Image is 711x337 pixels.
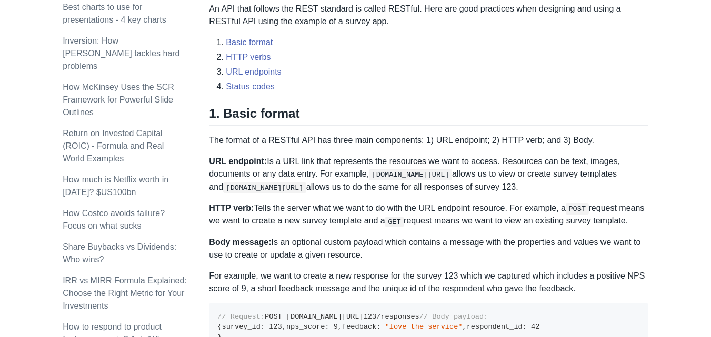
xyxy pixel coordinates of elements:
[226,67,281,76] a: URL endpoints
[209,270,648,295] p: For example, we want to create a new response for the survey 123 which we captured which includes...
[63,3,166,24] a: Best charts to use for presentations - 4 key charts
[217,323,222,331] span: {
[63,276,187,310] a: IRR vs MIRR Formula Explained: Choose the Right Metric for Your Investments
[209,202,648,228] p: Tells the server what we want to do with the URL endpoint resource. For example, a request means ...
[217,313,265,321] span: // Request:
[566,203,589,214] code: POST
[209,157,267,166] strong: URL endpoint:
[226,38,273,47] a: Basic format
[334,323,338,331] span: 9
[63,83,174,117] a: How McKinsey Uses the SCR Framework for Powerful Slide Outlines
[223,182,306,193] code: [DOMAIN_NAME][URL]
[364,313,376,321] span: 123
[209,3,648,28] p: An API that follows the REST standard is called RESTful. Here are good practices when designing a...
[209,134,648,147] p: The format of a RESTful API has three main components: 1) URL endpoint; 2) HTTP verb; and 3) Body.
[226,82,275,91] a: Status codes
[209,238,271,247] strong: Body message:
[261,323,265,331] span: :
[63,209,165,230] a: How Costco avoids failure? Focus on what sucks
[269,323,282,331] span: 123
[419,313,488,321] span: // Body payload:
[376,323,380,331] span: :
[338,323,342,331] span: ,
[385,323,463,331] span: "love the service"
[226,53,271,62] a: HTTP verbs
[531,323,539,331] span: 42
[63,242,176,264] a: Share Buybacks vs Dividends: Who wins?
[63,129,164,163] a: Return on Invested Capital (ROIC) - Formula and Real World Examples
[63,175,168,197] a: How much is Netflix worth in [DATE]? $US100bn
[325,323,329,331] span: :
[385,217,404,227] code: GET
[462,323,466,331] span: ,
[209,203,254,212] strong: HTTP verb:
[282,323,286,331] span: ,
[209,236,648,261] p: Is an optional custom payload which contains a message with the properties and values we want to ...
[209,155,648,193] p: Is a URL link that represents the resources we want to access. Resources can be text, images, doc...
[523,323,527,331] span: :
[63,36,179,70] a: Inversion: How [PERSON_NAME] tackles hard problems
[209,106,648,126] h2: 1. Basic format
[369,169,452,180] code: [DOMAIN_NAME][URL]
